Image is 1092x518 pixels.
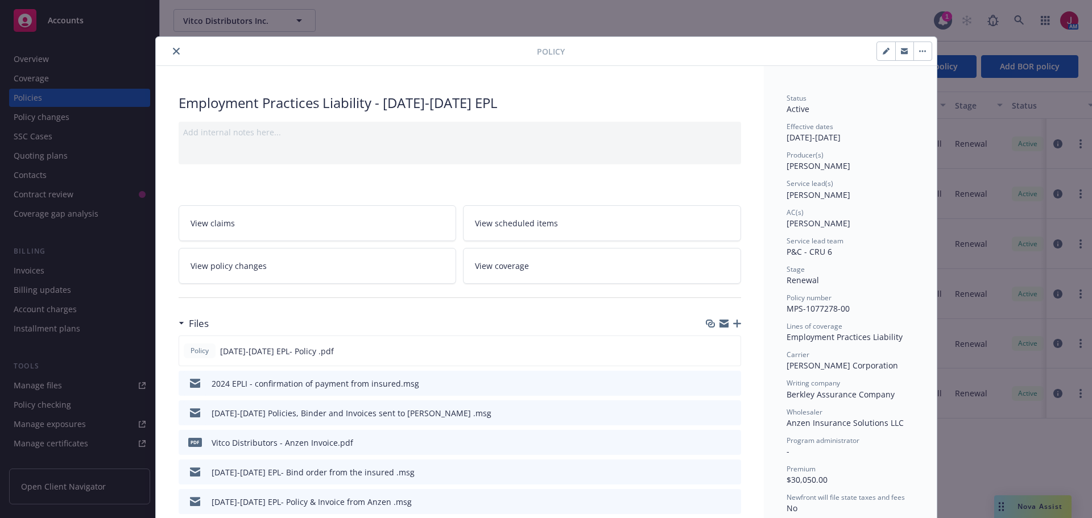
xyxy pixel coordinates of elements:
[188,346,211,356] span: Policy
[708,437,717,449] button: download file
[708,378,717,389] button: download file
[179,316,209,331] div: Files
[787,293,832,302] span: Policy number
[787,360,898,371] span: [PERSON_NAME] Corporation
[189,316,209,331] h3: Files
[463,205,741,241] a: View scheduled items
[787,474,828,485] span: $30,050.00
[787,321,842,331] span: Lines of coverage
[787,503,797,513] span: No
[787,218,850,229] span: [PERSON_NAME]
[191,260,267,272] span: View policy changes
[726,345,736,357] button: preview file
[787,264,805,274] span: Stage
[179,93,741,113] div: Employment Practices Liability - [DATE]-[DATE] EPL
[726,378,737,389] button: preview file
[787,275,819,285] span: Renewal
[787,246,832,257] span: P&C - CRU 6
[787,122,833,131] span: Effective dates
[787,303,850,314] span: MPS-1077278-00
[787,417,904,428] span: Anzen Insurance Solutions LLC
[787,407,822,417] span: Wholesaler
[475,217,558,229] span: View scheduled items
[179,205,457,241] a: View claims
[787,208,804,217] span: AC(s)
[708,496,717,508] button: download file
[708,466,717,478] button: download file
[787,389,895,400] span: Berkley Assurance Company
[726,407,737,419] button: preview file
[787,160,850,171] span: [PERSON_NAME]
[708,407,717,419] button: download file
[212,496,412,508] div: [DATE]-[DATE] EPL- Policy & Invoice from Anzen .msg
[787,189,850,200] span: [PERSON_NAME]
[537,45,565,57] span: Policy
[787,464,816,474] span: Premium
[726,437,737,449] button: preview file
[787,492,905,502] span: Newfront will file state taxes and fees
[726,466,737,478] button: preview file
[179,248,457,284] a: View policy changes
[787,331,914,343] div: Employment Practices Liability
[787,179,833,188] span: Service lead(s)
[708,345,717,357] button: download file
[475,260,529,272] span: View coverage
[787,446,789,457] span: -
[787,378,840,388] span: Writing company
[191,217,235,229] span: View claims
[183,126,737,138] div: Add internal notes here...
[787,122,914,143] div: [DATE] - [DATE]
[726,496,737,508] button: preview file
[787,150,824,160] span: Producer(s)
[787,236,843,246] span: Service lead team
[787,103,809,114] span: Active
[463,248,741,284] a: View coverage
[188,438,202,446] span: pdf
[212,437,353,449] div: Vitco Distributors - Anzen Invoice.pdf
[220,345,334,357] span: [DATE]-[DATE] EPL- Policy .pdf
[212,407,491,419] div: [DATE]-[DATE] Policies, Binder and Invoices sent to [PERSON_NAME] .msg
[212,378,419,389] div: 2024 EPLI - confirmation of payment from insured.msg
[169,44,183,58] button: close
[787,93,806,103] span: Status
[212,466,415,478] div: [DATE]-[DATE] EPL- Bind order from the insured .msg
[787,436,859,445] span: Program administrator
[787,350,809,359] span: Carrier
